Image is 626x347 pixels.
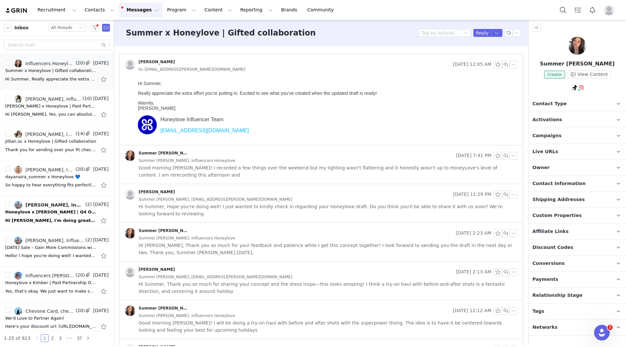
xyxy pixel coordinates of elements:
span: Activations [532,116,562,123]
p: Summer [PERSON_NAME] [529,60,626,68]
i: icon: down [464,31,468,36]
img: 9dc8247b-024c-4ade-9d61-7e0f88e6476b.jpg [125,228,135,239]
a: Summer [PERSON_NAME] [125,151,187,161]
img: placeholder-profile.jpg [125,267,135,277]
a: [PERSON_NAME], Influencers [PERSON_NAME], [PERSON_NAME] OC [14,130,74,138]
div: Summer [PERSON_NAME] [DATE] 7:41 PMSummer [PERSON_NAME], Influencers Honeylove Good morning [PERS... [120,145,523,184]
a: Influencers [PERSON_NAME], [PERSON_NAME] [14,272,74,280]
img: placeholder-profile.jpg [125,189,135,200]
p: Warmly, [PERSON_NAME] [3,22,380,33]
div: Summer [PERSON_NAME] [139,228,187,233]
div: [PERSON_NAME], Influencers Honeylove [25,202,84,208]
img: 9dc8247b-024c-4ade-9d61-7e0f88e6476b.jpg [125,151,135,161]
li: Next 3 Pages [64,334,75,342]
a: [PERSON_NAME] [125,59,175,70]
div: [PERSON_NAME], Influencers [PERSON_NAME], [PERSON_NAME] OC [25,132,74,137]
img: 53e375a0-bce0-4e82-8896-893e9cf600de.jpg [14,237,22,244]
span: Hi [PERSON_NAME], Thank you so much for your feedback and patience while I get this concept toget... [139,242,517,256]
span: [DATE] 11:29 PM [453,191,491,198]
button: Content [201,3,236,17]
img: Summer Jeter [568,37,586,55]
a: Community [304,3,341,17]
a: [PERSON_NAME], Influencers Honeylove [14,237,84,244]
span: Send Email [102,24,110,32]
button: Recruitment [34,3,81,17]
div: Summer [PERSON_NAME] [DATE] 12:12 AMSummer [PERSON_NAME], Influencers Honeylove Good morning [PER... [120,300,523,339]
a: Influencers Honeylove, Summer [PERSON_NAME] [14,60,74,67]
span: Conversions [532,260,565,267]
input: Search mail [4,40,110,50]
a: [PERSON_NAME], Influencers Honeylove [14,95,81,103]
span: Live URLs [532,148,558,155]
a: Summer [PERSON_NAME] [125,228,187,239]
i: icon: right [86,336,90,340]
span: (20) [74,166,85,173]
li: 2 [49,334,56,342]
div: Hi Summer, Really appreciate the extra effort you're putting in. Excited to see what you've creat... [5,76,97,82]
li: 1 [41,334,49,342]
div: Honeylove x Kimber | Paid Partnership Opportunity [5,280,97,286]
li: 3 [56,334,64,342]
a: 2 [49,335,56,342]
img: 7a07a2de-daca-45f7-92bb-2f9c8d55b34c.jpg [14,95,22,103]
span: Discount Codes [532,244,573,251]
div: dayanaira_summer x Honeylove 💙 [5,174,80,180]
span: Creator [544,71,565,79]
img: 97ae0018-fc12-4135-8329-cc7426f1c4c1.jpg [14,130,22,138]
p: Really appreciate the extra effort you’re putting in. Excited to see what you’ve created when the... [3,12,380,18]
span: [DATE] 12:05 AM [453,61,491,68]
p: Hi Summer, [3,3,380,8]
span: Good morning [PERSON_NAME]! I will be doing a try-on haul with before and after shots with the su... [139,319,517,334]
span: Hi Summer, Hope you're doing well! I just wanted to kindly check in regarding your Honeylove draf... [139,203,517,217]
span: Relationship Stage [532,292,583,299]
a: [PERSON_NAME] [125,189,175,200]
button: View Content [568,70,610,78]
div: Hi Christina, Yes, you can absolutely go with that concept! It's a fantastic way to show how seam... [5,111,97,118]
button: Contacts [81,3,118,17]
div: [PERSON_NAME] [139,267,175,272]
div: Chevone Card, chevone card, Influencers Honeylove [25,309,74,314]
a: [EMAIL_ADDRESS][DOMAIN_NAME] [25,50,113,55]
span: Summer [PERSON_NAME], [EMAIL_ADDRESS][PERSON_NAME][DOMAIN_NAME] [139,273,292,281]
div: We'd Love to Partner Again! [5,315,65,322]
li: Previous Page [33,334,41,342]
span: Custom Properties [532,212,582,219]
div: Here's your discount url: https://checkout.honeylove.com/CHEVONECO Please copy and paste the url ... [5,323,97,330]
span: (20) [74,272,85,279]
div: Summer [PERSON_NAME] [139,306,187,311]
div: Influencers [PERSON_NAME], [PERSON_NAME] [25,273,74,278]
img: placeholder-profile.jpg [604,5,614,15]
div: So happy to hear everything fits perfectly and that you love the pieces. Can't wait to see your p... [5,182,97,188]
div: Summer x Honeylove | Gifted collaboration [5,67,97,74]
a: [PERSON_NAME], Influencers Honeylove [14,166,74,174]
span: [DATE] 2:23 AM [456,229,491,237]
span: Good morning [PERSON_NAME]! I recorded a few things over the weekend but my lighting wasn't flatt... [139,164,517,179]
div: jillian.oc x Honeylove | Gifted collaboration [5,138,96,145]
button: Profile [600,5,621,15]
div: Summer [PERSON_NAME] [139,151,187,156]
div: [PERSON_NAME] [DATE] 12:05 AMto:[EMAIL_ADDRESS][PERSON_NAME][DOMAIN_NAME] [120,54,523,78]
a: [PERSON_NAME] [125,267,175,277]
span: ••• [64,334,75,342]
span: Summer [PERSON_NAME], [EMAIL_ADDRESS][PERSON_NAME][DOMAIN_NAME] [139,196,292,203]
div: [PERSON_NAME] [139,59,175,65]
div: Honeylove x Christina | Q4 Opportunity [5,209,97,215]
div: Thank you for sending over your fit check - everything looks great! 💙 You're all set to move forw... [5,147,97,153]
a: 3 [57,335,64,342]
span: Contact Type [532,100,567,108]
span: Payments [532,276,558,283]
img: grin logo [5,7,28,14]
span: Shipping Addresses [532,196,585,203]
img: instagram.svg [579,85,584,90]
img: 9dc8247b-024c-4ade-9d61-7e0f88e6476b.jpg [14,60,22,67]
div: Influencers Honeylove, Summer [PERSON_NAME] [25,61,74,66]
div: [PERSON_NAME] [139,189,175,195]
span: (20) [74,60,85,66]
span: Hi Summer, Thank you so much for sharing your concept and the dress inspo—this looks amazing! I t... [139,281,517,295]
button: Reporting [236,3,277,17]
p: Honeylove Influencer Team [25,38,113,44]
div: Hi Cachu, I'm doing great—thank you! I hope you're doing well too 😊 I'd love to work together aga... [5,217,97,224]
button: Search [556,3,570,17]
span: [EMAIL_ADDRESS][PERSON_NAME][DOMAIN_NAME] [139,66,246,73]
span: [DATE] 2:13 AM [456,268,491,276]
